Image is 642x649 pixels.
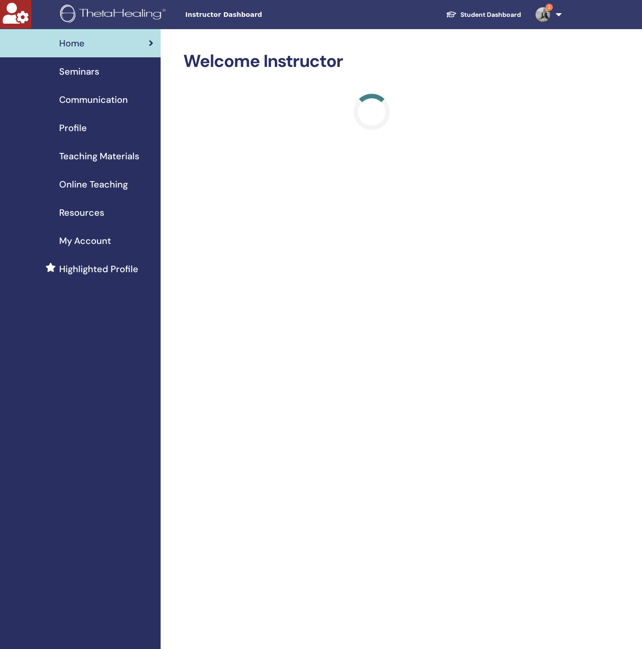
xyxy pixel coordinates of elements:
span: My Account [59,234,111,248]
span: Highlighted Profile [59,262,138,276]
span: Resources [59,206,104,219]
h2: Welcome Instructor [183,51,560,72]
span: Teaching Materials [59,149,139,163]
span: Instructor Dashboard [185,10,322,20]
img: default.jpg [536,7,550,22]
span: Seminars [59,65,99,78]
span: 2 [546,4,553,11]
span: Online Teaching [59,177,128,191]
span: Home [59,36,85,50]
span: Communication [59,93,128,106]
span: Profile [59,121,87,135]
img: graduation-cap-white.svg [446,10,457,18]
img: logo.png [60,5,169,25]
a: Student Dashboard [439,6,528,23]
